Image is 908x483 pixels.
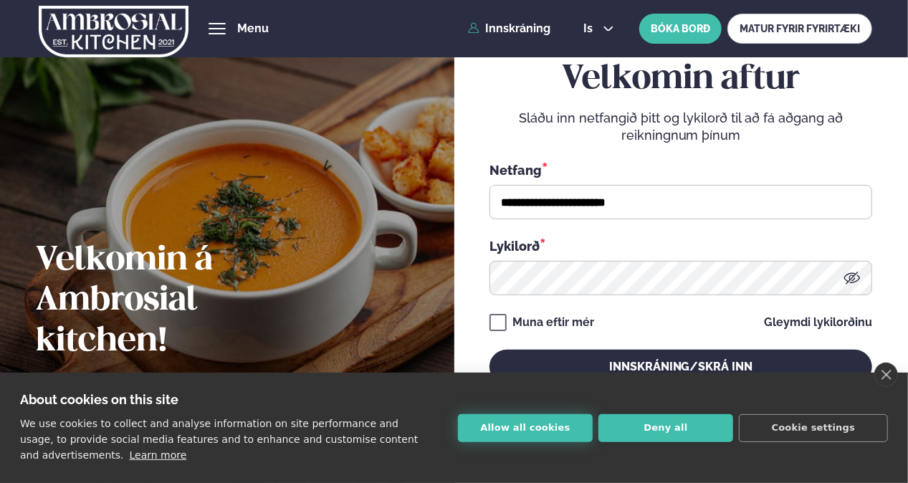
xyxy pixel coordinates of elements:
[36,241,333,361] h2: Velkomin á Ambrosial kitchen!
[598,414,733,442] button: Deny all
[39,2,188,61] img: logo
[572,23,626,34] button: is
[639,14,722,44] button: BÓKA BORÐ
[739,414,888,442] button: Cookie settings
[468,22,550,35] a: Innskráning
[727,14,872,44] a: MATUR FYRIR FYRIRTÆKI
[489,236,872,255] div: Lykilorð
[458,414,593,442] button: Allow all cookies
[764,317,872,328] a: Gleymdi lykilorðinu
[489,161,872,179] div: Netfang
[20,392,178,407] strong: About cookies on this site
[874,363,898,387] a: close
[489,350,872,384] button: Innskráning/Skrá inn
[130,449,187,461] a: Learn more
[209,20,226,37] button: hamburger
[583,23,597,34] span: is
[489,59,872,100] h2: Velkomin aftur
[489,110,872,144] p: Sláðu inn netfangið þitt og lykilorð til að fá aðgang að reikningnum þínum
[20,418,418,461] p: We use cookies to collect and analyse information on site performance and usage, to provide socia...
